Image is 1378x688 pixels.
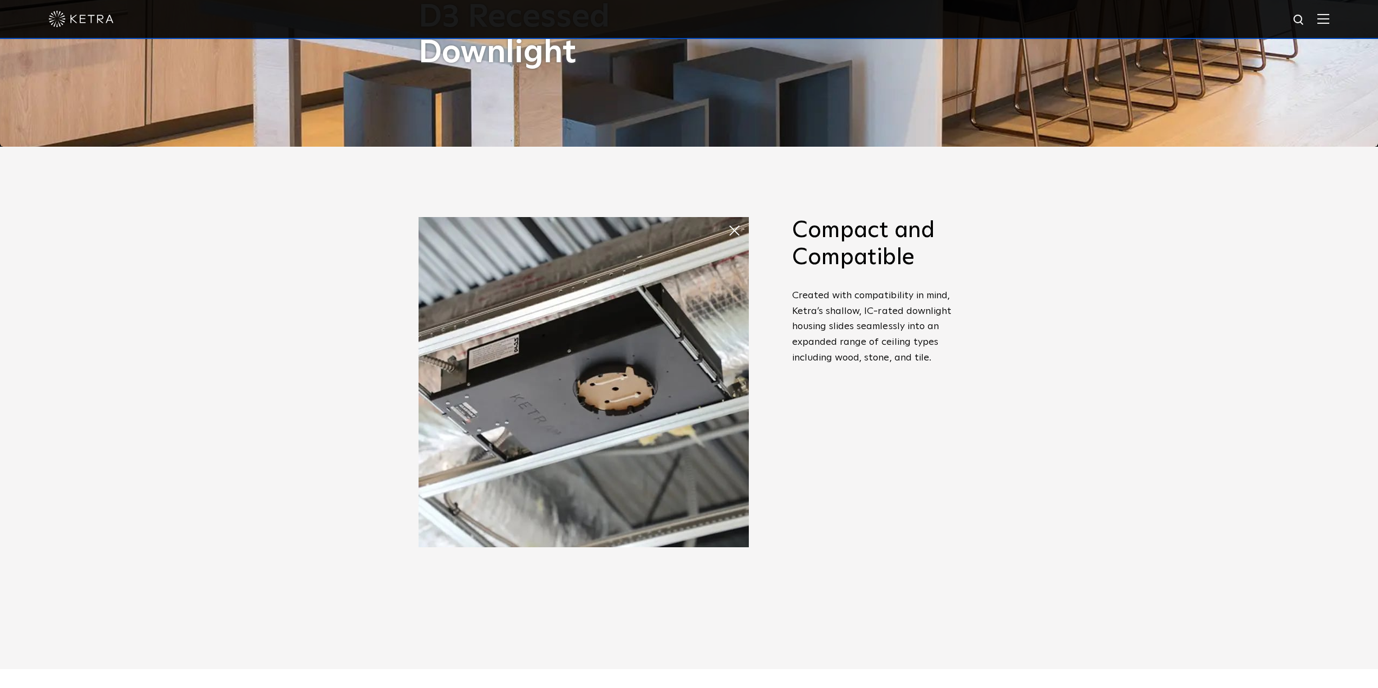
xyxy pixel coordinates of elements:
[792,217,960,272] h2: Compact and Compatible
[419,217,749,547] img: compact-and-copatible
[792,288,960,366] p: Created with compatibility in mind, Ketra’s shallow, IC-rated downlight housing slides seamlessly...
[1317,14,1329,24] img: Hamburger%20Nav.svg
[1292,14,1306,27] img: search icon
[49,11,114,27] img: ketra-logo-2019-white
